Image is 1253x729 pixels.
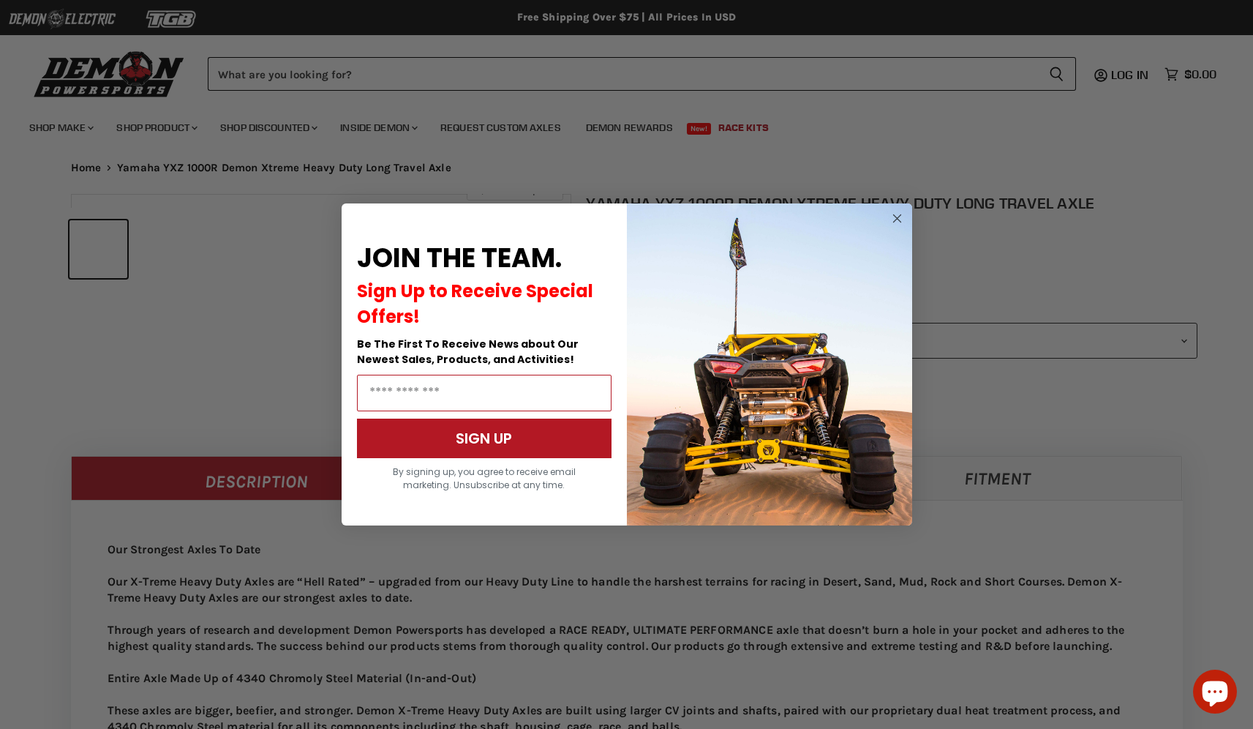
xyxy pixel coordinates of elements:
img: a9095488-b6e7-41ba-879d-588abfab540b.jpeg [627,203,912,526]
button: Close dialog [888,209,906,228]
span: JOIN THE TEAM. [357,239,562,277]
input: Email Address [357,375,612,411]
button: SIGN UP [357,419,612,458]
span: By signing up, you agree to receive email marketing. Unsubscribe at any time. [393,466,576,491]
inbox-online-store-chat: Shopify online store chat [1189,670,1241,717]
span: Be The First To Receive News about Our Newest Sales, Products, and Activities! [357,337,579,367]
span: Sign Up to Receive Special Offers! [357,279,593,329]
